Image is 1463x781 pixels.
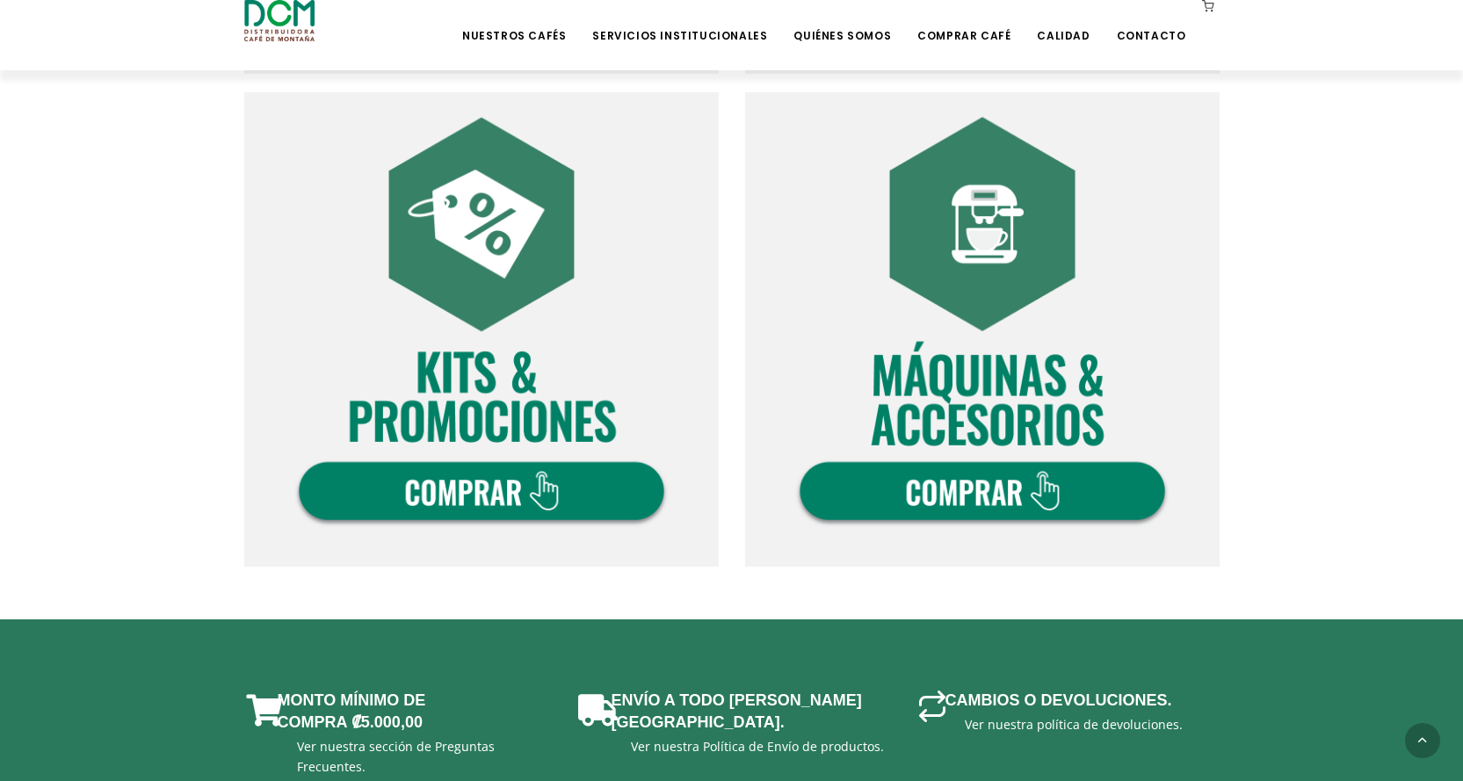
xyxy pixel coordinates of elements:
h3: Monto mínimo de Compra ₡5.000,00 [278,690,541,734]
a: Ver nuestra política de devoluciones. [965,716,1183,733]
img: DCM-WEB-BOT-COMPRA-V2024-03.png [244,92,719,567]
a: Ver nuestra Política de Envío de productos. [631,738,884,755]
h3: Envío a todo [PERSON_NAME][GEOGRAPHIC_DATA]. [612,690,875,734]
a: Comprar Café [907,2,1021,43]
a: Servicios Institucionales [582,2,778,43]
a: Calidad [1026,2,1100,43]
img: DCM-WEB-BOT-COMPRA-V2024-04.png [745,92,1220,567]
a: Ver nuestra sección de Preguntas Frecuentes. [297,738,495,774]
a: Contacto [1106,2,1197,43]
a: Quiénes Somos [783,2,902,43]
h3: Cambios o devoluciones. [945,690,1172,712]
a: Nuestros Cafés [452,2,576,43]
